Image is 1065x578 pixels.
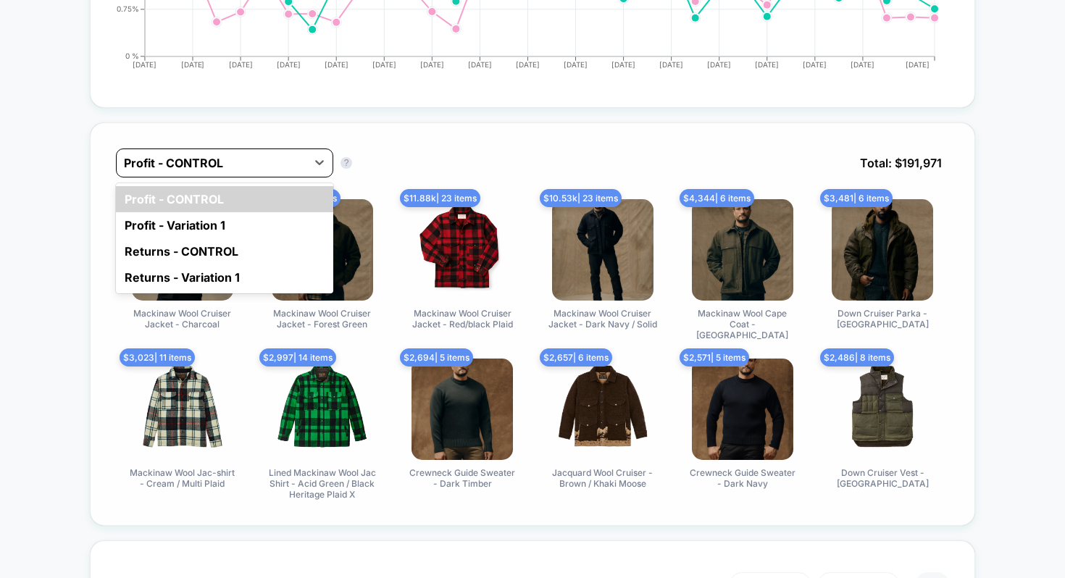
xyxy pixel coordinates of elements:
[341,157,352,169] button: ?
[756,60,780,69] tspan: [DATE]
[468,60,492,69] tspan: [DATE]
[420,60,444,69] tspan: [DATE]
[120,348,195,367] span: $ 3,023 | 11 items
[132,359,233,460] img: Mackinaw Wool Jac-shirt - Cream / Multi Plaid
[408,308,517,330] span: Mackinaw Wool Cruiser Jacket - Red/black Plaid
[707,60,731,69] tspan: [DATE]
[692,359,793,460] img: Crewneck Guide Sweater - Dark Navy
[680,348,749,367] span: $ 2,571 | 5 items
[851,60,875,69] tspan: [DATE]
[803,60,827,69] tspan: [DATE]
[116,186,333,212] div: Profit - CONTROL
[412,199,513,301] img: Mackinaw Wool Cruiser Jacket - Red/black Plaid
[268,308,377,330] span: Mackinaw Wool Cruiser Jacket - Forest Green
[906,60,930,69] tspan: [DATE]
[688,308,797,340] span: Mackinaw Wool Cape Coat - [GEOGRAPHIC_DATA]
[412,359,513,460] img: Crewneck Guide Sweater - Dark Timber
[116,264,333,290] div: Returns - Variation 1
[125,51,139,60] tspan: 0 %
[372,60,396,69] tspan: [DATE]
[832,359,933,460] img: Down Cruiser Vest - Otter Green
[659,60,683,69] tspan: [DATE]
[853,148,949,177] span: Total: $ 191,971
[128,308,237,330] span: Mackinaw Wool Cruiser Jacket - Charcoal
[820,189,893,207] span: $ 3,481 | 6 items
[259,348,336,367] span: $ 2,997 | 14 items
[400,348,473,367] span: $ 2,694 | 5 items
[828,467,937,489] span: Down Cruiser Vest - [GEOGRAPHIC_DATA]
[564,60,588,69] tspan: [DATE]
[832,199,933,301] img: Down Cruiser Parka - Otter Green
[276,60,300,69] tspan: [DATE]
[692,199,793,301] img: Mackinaw Wool Cape Coat - Forest Green
[688,467,797,489] span: Crewneck Guide Sweater - Dark Navy
[540,189,622,207] span: $ 10.53k | 23 items
[548,467,657,489] span: Jacquard Wool Cruiser - Brown / Khaki Moose
[400,189,480,207] span: $ 11.88k | 23 items
[272,359,373,460] img: Lined Mackinaw Wool Jac Shirt - Acid Green / Black Heritage Plaid X
[680,189,754,207] span: $ 4,344 | 6 items
[516,60,540,69] tspan: [DATE]
[228,60,252,69] tspan: [DATE]
[128,467,237,489] span: Mackinaw Wool Jac-shirt - Cream / Multi Plaid
[268,467,377,500] span: Lined Mackinaw Wool Jac Shirt - Acid Green / Black Heritage Plaid X
[408,467,517,489] span: Crewneck Guide Sweater - Dark Timber
[180,60,204,69] tspan: [DATE]
[116,238,333,264] div: Returns - CONTROL
[325,60,348,69] tspan: [DATE]
[116,212,333,238] div: Profit - Variation 1
[552,359,653,460] img: Jacquard Wool Cruiser - Brown / Khaki Moose
[133,60,156,69] tspan: [DATE]
[117,4,139,13] tspan: 0.75%
[820,348,894,367] span: $ 2,486 | 8 items
[548,308,657,330] span: Mackinaw Wool Cruiser Jacket - Dark Navy / Solid
[828,308,937,330] span: Down Cruiser Parka - [GEOGRAPHIC_DATA]
[540,348,612,367] span: $ 2,657 | 6 items
[552,199,653,301] img: Mackinaw Wool Cruiser Jacket - Dark Navy / Solid
[611,60,635,69] tspan: [DATE]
